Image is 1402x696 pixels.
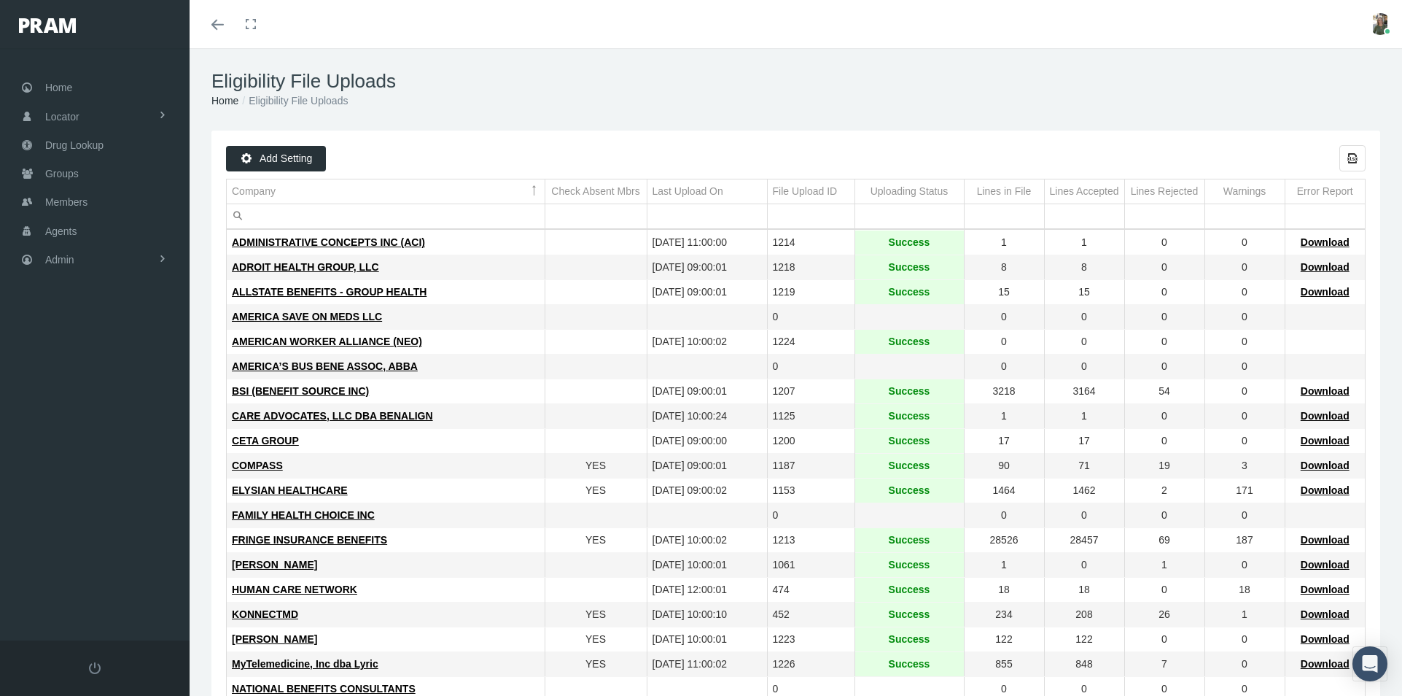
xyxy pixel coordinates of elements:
[232,633,317,645] span: [PERSON_NAME]
[964,280,1044,305] td: 15
[211,70,1380,93] h1: Eligibility File Uploads
[1204,305,1285,330] td: 0
[854,179,964,204] td: Column Uploading Status
[1124,404,1204,429] td: 0
[1124,603,1204,627] td: 26
[1301,460,1350,471] span: Download
[854,429,964,454] td: Success
[1044,503,1124,528] td: 0
[767,305,854,330] td: 0
[1301,608,1350,620] span: Download
[226,145,1366,171] div: Data grid toolbar
[767,179,854,204] td: Column File Upload ID
[45,217,77,245] span: Agents
[767,454,854,479] td: 1187
[1204,355,1285,379] td: 0
[767,503,854,528] td: 0
[964,355,1044,379] td: 0
[1204,454,1285,479] td: 3
[232,261,379,273] span: ADROIT HEALTH GROUP, LLC
[260,152,312,164] span: Add Setting
[647,404,767,429] td: [DATE] 10:00:24
[45,103,79,131] span: Locator
[964,379,1044,404] td: 3218
[232,311,382,322] span: AMERICA SAVE ON MEDS LLC
[854,330,964,355] td: Success
[1124,231,1204,255] td: 0
[1301,633,1350,645] span: Download
[964,603,1044,627] td: 234
[1124,355,1204,379] td: 0
[545,454,647,479] td: YES
[1124,255,1204,280] td: 0
[647,479,767,503] td: [DATE] 09:00:02
[871,185,949,198] div: Uploading Status
[1044,603,1124,627] td: 208
[545,603,647,627] td: YES
[1204,179,1285,204] td: Column Warnings
[964,553,1044,578] td: 1
[232,658,378,670] span: MyTelemedicine, Inc dba Lyric
[1301,534,1350,546] span: Download
[1124,454,1204,479] td: 19
[647,429,767,454] td: [DATE] 09:00:00
[977,185,1032,198] div: Lines in File
[1301,236,1350,248] span: Download
[854,479,964,503] td: Success
[964,652,1044,677] td: 855
[232,460,283,471] span: COMPASS
[1044,231,1124,255] td: 1
[1050,185,1119,198] div: Lines Accepted
[1301,484,1350,496] span: Download
[647,280,767,305] td: [DATE] 09:00:01
[1369,13,1391,35] img: S_Profile_Picture_15372.jpg
[767,404,854,429] td: 1125
[1204,231,1285,255] td: 0
[767,528,854,553] td: 1213
[232,608,298,620] span: KONNECTMD
[767,429,854,454] td: 1200
[647,231,767,255] td: [DATE] 11:00:00
[545,479,647,503] td: YES
[1204,553,1285,578] td: 0
[854,231,964,255] td: Success
[964,404,1044,429] td: 1
[1124,578,1204,603] td: 0
[1204,330,1285,355] td: 0
[1124,379,1204,404] td: 54
[767,479,854,503] td: 1153
[767,330,854,355] td: 1224
[767,231,854,255] td: 1214
[964,479,1044,503] td: 1464
[1301,559,1350,571] span: Download
[854,652,964,677] td: Success
[647,528,767,553] td: [DATE] 10:00:02
[1339,145,1366,171] div: Export all data to Excel
[1297,185,1353,198] div: Error Report
[1285,179,1365,204] td: Column Error Report
[1204,255,1285,280] td: 0
[1204,578,1285,603] td: 18
[232,534,387,546] span: FRINGE INSURANCE BENEFITS
[1124,479,1204,503] td: 2
[545,179,647,204] td: Column Check Absent Mbrs
[1044,404,1124,429] td: 1
[1044,379,1124,404] td: 3164
[1301,286,1350,298] span: Download
[1124,553,1204,578] td: 1
[232,559,317,571] span: [PERSON_NAME]
[1301,658,1350,670] span: Download
[1204,652,1285,677] td: 0
[1301,410,1350,422] span: Download
[1124,627,1204,652] td: 0
[647,179,767,204] td: Column Last Upload On
[854,404,964,429] td: Success
[767,627,854,652] td: 1223
[767,553,854,578] td: 1061
[1044,627,1124,652] td: 122
[854,528,964,553] td: Success
[1044,330,1124,355] td: 0
[232,286,427,298] span: ALLSTATE BENEFITS - GROUP HEALTH
[647,553,767,578] td: [DATE] 10:00:01
[854,553,964,578] td: Success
